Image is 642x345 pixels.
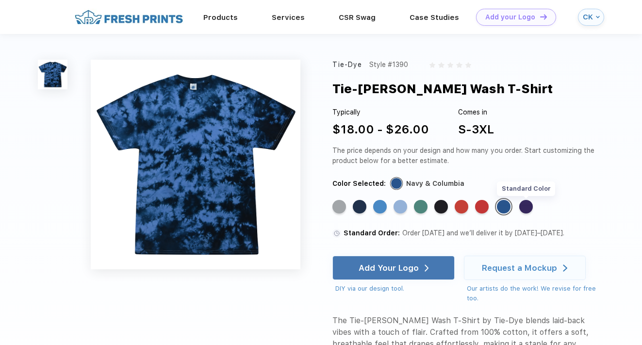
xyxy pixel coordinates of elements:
[467,284,596,303] div: Our artists do the work! We revise for free too.
[414,200,428,214] div: Jade
[335,284,454,294] div: DIY via our design tool.
[596,15,600,19] img: arrow_down_blue.svg
[332,179,386,189] div: Color Selected:
[455,200,468,214] div: Red
[456,62,462,68] img: gray_star.svg
[438,62,444,68] img: gray_star.svg
[465,62,471,68] img: gray_star.svg
[332,146,595,166] div: The price depends on your design and how many you order. Start customizing the product below for ...
[91,60,300,269] img: func=resize&h=640
[406,179,464,189] div: Navy & Columbia
[38,60,67,89] img: func=resize&h=100
[353,200,366,214] div: Navy
[425,264,429,272] img: white arrow
[519,200,533,214] div: Purple
[485,13,535,21] div: Add your Logo
[373,200,387,214] div: Royal
[497,200,510,214] div: Navy & Columbia
[203,13,238,22] a: Products
[434,200,448,214] div: Black
[394,200,407,214] div: Carolina Blue
[332,229,341,238] img: standard order
[332,107,429,117] div: Typically
[359,263,419,273] div: Add Your Logo
[332,121,429,138] div: $18.00 - $26.00
[332,60,362,70] div: Tie-Dye
[540,14,547,19] img: DT
[458,121,494,138] div: S-3XL
[583,13,593,21] div: CK
[344,229,400,237] span: Standard Order:
[332,200,346,214] div: Silver
[447,62,453,68] img: gray_star.svg
[482,263,557,273] div: Request a Mockup
[475,200,489,214] div: Red & Black
[72,9,186,26] img: fo%20logo%202.webp
[332,80,553,98] div: Tie-[PERSON_NAME] Wash T-Shirt
[369,60,408,70] div: Style #1390
[402,229,564,237] span: Order [DATE] and we’ll deliver it by [DATE]–[DATE].
[458,107,494,117] div: Comes in
[429,62,435,68] img: gray_star.svg
[563,264,567,272] img: white arrow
